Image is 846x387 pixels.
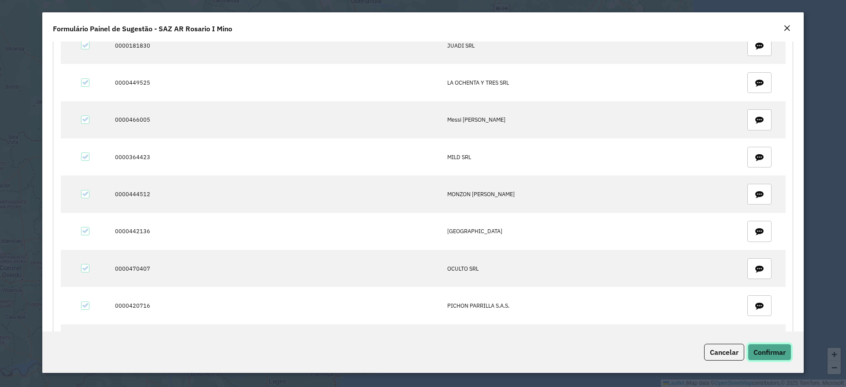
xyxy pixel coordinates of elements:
[442,27,734,64] td: JUADI SRL
[442,324,734,361] td: [GEOGRAPHIC_DATA]
[748,344,791,361] button: Confirmar
[110,138,442,175] td: 0000364423
[442,250,734,287] td: OCULTO SRL
[110,101,442,138] td: 0000466005
[442,175,734,212] td: MONZON [PERSON_NAME]
[110,250,442,287] td: 0000470407
[781,23,793,34] button: Close
[442,101,734,138] td: Messi [PERSON_NAME]
[704,344,744,361] button: Cancelar
[442,287,734,324] td: PICHON PARRILLA S.A.S.
[110,27,442,64] td: 0000181830
[442,213,734,250] td: [GEOGRAPHIC_DATA]
[710,348,738,357] span: Cancelar
[110,324,442,361] td: 0000828200
[753,348,786,357] span: Confirmar
[110,287,442,324] td: 0000420716
[783,25,790,32] em: Fechar
[53,23,232,34] h4: Formulário Painel de Sugestão - SAZ AR Rosario I Mino
[110,175,442,212] td: 0000444512
[110,64,442,101] td: 0000449525
[442,64,734,101] td: LA OCHENTA Y TRES SRL
[110,213,442,250] td: 0000442136
[442,138,734,175] td: MILD SRL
